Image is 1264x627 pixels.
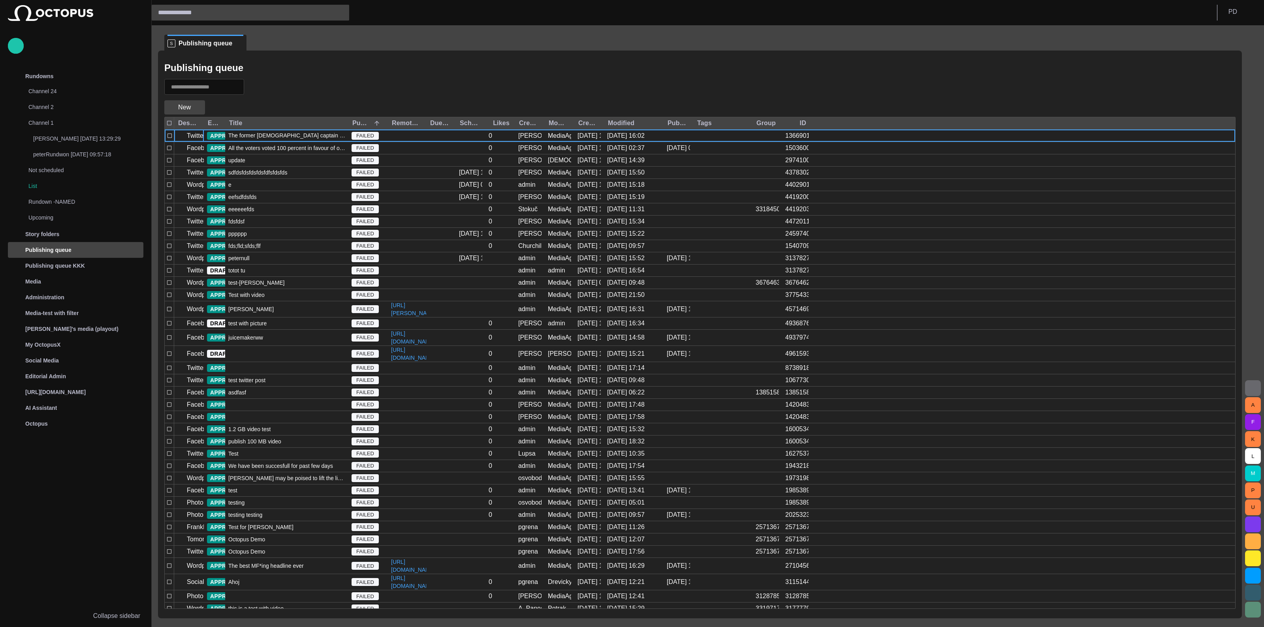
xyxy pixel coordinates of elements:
div: 0 [489,400,492,409]
div: MediaAgent [548,425,571,434]
div: 11/10/2017 17:58 [607,413,645,421]
button: APPROVED [207,181,258,189]
div: MediaAgent [548,242,571,250]
div: Janko [518,144,542,152]
div: 11/2/2020 17:56 [607,547,645,556]
div: 4/20/2016 21:50 [607,291,645,299]
div: Steve [518,319,542,328]
div: 2571367419 [785,535,809,544]
button: M [1245,466,1261,481]
p: peterRundwon [DATE] 09:57:18 [33,150,143,158]
div: Janko [518,131,542,140]
div: [PERSON_NAME]'s media (playout) [8,321,143,337]
div: 0 [489,437,492,446]
div: 5/16/2013 15:23 [577,131,601,140]
div: pgrena [518,578,538,586]
button: APPROVED [207,523,258,531]
div: 1973198301 [785,474,809,482]
button: APPROVED [207,425,258,433]
div: admin [518,376,536,385]
div: 1366901 [785,131,809,140]
div: 5/11/2016 13:26 [667,305,690,313]
div: 0 [489,205,492,214]
p: [PERSON_NAME]'s media (playout) [25,325,118,333]
button: APPROVED [207,364,258,372]
div: 2571367602 [756,523,779,531]
div: 4419203 [785,205,809,214]
div: 1985389701 [785,486,809,495]
button: APPROVED [207,450,258,458]
button: APPROVED [207,562,258,570]
div: MediaAgent [548,229,571,238]
div: 11/2/2020 17:44 [577,535,601,544]
div: MediaAgent [548,400,571,409]
p: Publishing queue [25,246,71,254]
div: 12/4/2018 15:54 [577,474,601,482]
div: 6/19/2013 11:49 [577,144,601,152]
div: admin [518,511,536,519]
div: 6/1/2016 14:52 [667,333,690,342]
div: 9/29 16:02 [607,131,645,140]
div: MediaAgent [548,254,571,263]
div: 9/29 15:22 [607,229,645,238]
div: admin [518,180,536,189]
div: 1627537801 [785,449,809,458]
div: 0 [489,333,492,342]
div: admin [518,462,536,470]
button: DRAFT [207,350,246,358]
div: 11/10/2017 17:48 [607,400,645,409]
div: 0 [489,364,492,372]
div: 6/1/2016 14:58 [607,333,645,342]
div: MediaAgent [548,180,571,189]
div: [PERSON_NAME] [DATE] 13:29:29 [17,131,143,147]
div: 873891801 [785,364,809,372]
div: 10/29/2018 17:54 [607,462,645,470]
p: P D [1228,7,1237,17]
div: 7/25/2019 05:01 [607,498,645,507]
button: APPROVED [207,486,258,494]
div: 6/3/2016 11:17 [667,349,690,358]
button: Sort [371,118,382,129]
div: Janko [518,217,542,226]
button: APPROVED [207,218,258,225]
button: APPROVED [207,193,258,201]
button: APPROVED [207,242,258,250]
div: 5/25/2018 06:22 [607,388,645,397]
p: Media [25,278,41,285]
div: 2571367603 [756,535,779,544]
div: 1600534901 [785,425,809,434]
div: pgrena [518,535,538,544]
div: 6/1/2016 13:15 [577,319,601,328]
button: P [1245,482,1261,498]
div: 4472011 [785,217,809,226]
div: pgrena [518,523,538,531]
ul: main menu [8,68,143,432]
div: 9/17 09:48 [607,376,645,385]
div: 313782706 [785,266,809,275]
div: 154070901 [785,242,809,250]
div: 12/4/2018 16:31 [607,305,645,313]
div: 11/10/2017 17:48 [577,400,601,409]
button: APPROVED [207,205,258,213]
div: Octopus [8,416,143,432]
div: admin [518,266,536,275]
div: MediaAgent [548,193,571,201]
div: 493797404 [785,333,809,342]
div: 3/7/2023 02:37 [607,144,645,152]
div: MediaAgent [548,333,571,342]
div: Lupsa [518,449,536,458]
div: 9/5 11:26 [607,523,645,531]
div: 0 [489,229,492,238]
div: 9/29 15:34 [607,217,645,226]
button: APPROVED [207,230,258,238]
button: APPROVED [207,144,258,152]
div: 2/4/2019 13:40 [667,486,690,495]
div: 3/24/2016 18:10 [667,254,690,263]
div: 0 [489,388,492,397]
button: K [1245,431,1261,447]
div: admin [518,254,536,263]
div: admin [548,266,565,275]
div: MediaAgent [548,486,571,495]
div: 8/22/2017 16:54 [607,266,645,275]
div: admin [518,291,536,299]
